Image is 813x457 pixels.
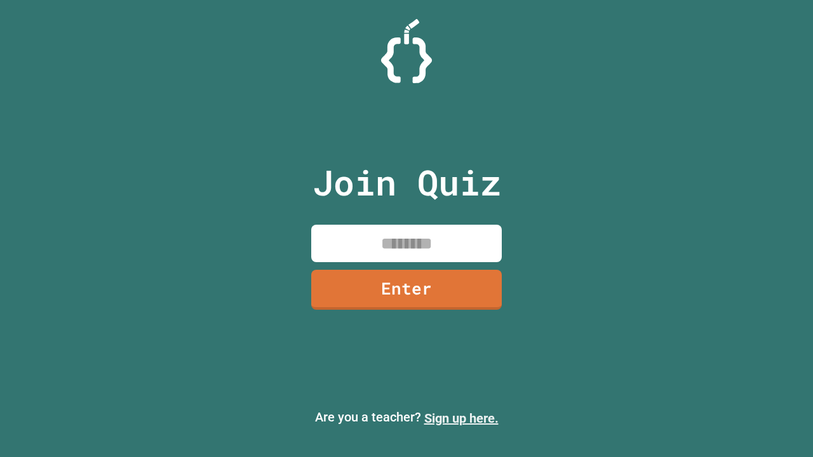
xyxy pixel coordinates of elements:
img: Logo.svg [381,19,432,83]
p: Are you a teacher? [10,407,803,428]
iframe: chat widget [760,406,800,444]
a: Sign up here. [424,411,499,426]
iframe: chat widget [708,351,800,405]
p: Join Quiz [312,156,501,209]
a: Enter [311,270,502,310]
